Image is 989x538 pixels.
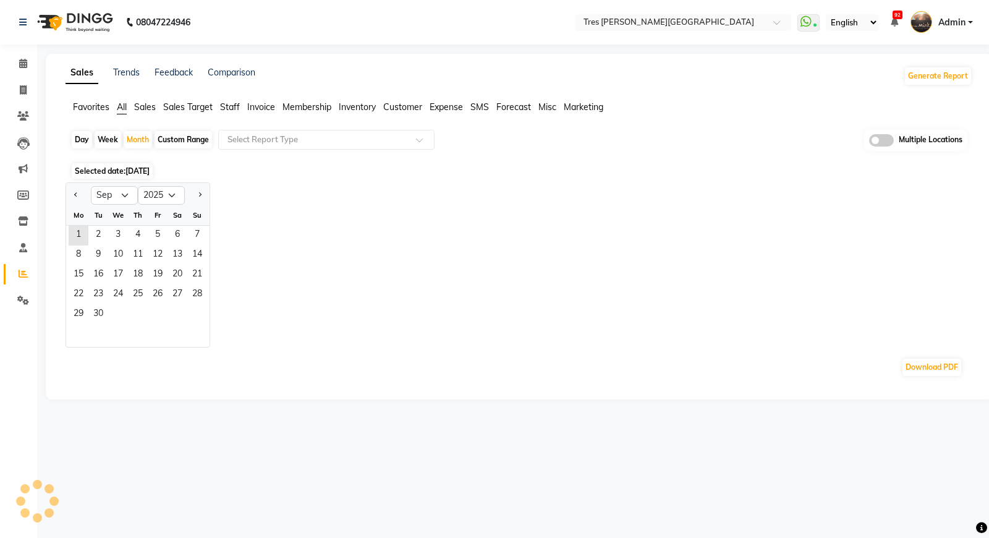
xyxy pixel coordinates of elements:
div: Sa [168,205,187,225]
div: Friday, September 26, 2025 [148,285,168,305]
span: 2 [88,226,108,246]
a: 92 [891,17,898,28]
div: Tuesday, September 2, 2025 [88,226,108,246]
div: Sunday, September 28, 2025 [187,285,207,305]
img: logo [32,5,116,40]
span: 20 [168,265,187,285]
div: Sunday, September 7, 2025 [187,226,207,246]
div: Tu [88,205,108,225]
div: Friday, September 19, 2025 [148,265,168,285]
span: Invoice [247,101,275,113]
div: Su [187,205,207,225]
span: Favorites [73,101,109,113]
span: Admin [938,16,966,29]
div: Thursday, September 18, 2025 [128,265,148,285]
span: Sales [134,101,156,113]
span: 12 [148,246,168,265]
a: Sales [66,62,98,84]
span: 21 [187,265,207,285]
div: Sunday, September 14, 2025 [187,246,207,265]
span: Membership [282,101,331,113]
div: Tuesday, September 16, 2025 [88,265,108,285]
div: Thursday, September 25, 2025 [128,285,148,305]
span: 15 [69,265,88,285]
div: Saturday, September 27, 2025 [168,285,187,305]
span: All [117,101,127,113]
div: Wednesday, September 24, 2025 [108,285,128,305]
span: 92 [893,11,902,19]
div: Monday, September 29, 2025 [69,305,88,325]
button: Generate Report [905,67,971,85]
span: Selected date: [72,163,153,179]
div: Week [95,131,121,148]
div: Month [124,131,152,148]
div: Saturday, September 20, 2025 [168,265,187,285]
div: Monday, September 22, 2025 [69,285,88,305]
div: Saturday, September 6, 2025 [168,226,187,246]
button: Download PDF [902,359,961,376]
div: Fr [148,205,168,225]
span: 9 [88,246,108,265]
span: 17 [108,265,128,285]
span: 29 [69,305,88,325]
span: 27 [168,285,187,305]
select: Select year [138,186,185,205]
span: 6 [168,226,187,246]
div: Monday, September 15, 2025 [69,265,88,285]
span: 1 [69,226,88,246]
span: SMS [470,101,489,113]
span: Misc [538,101,556,113]
div: Saturday, September 13, 2025 [168,246,187,265]
div: Tuesday, September 23, 2025 [88,285,108,305]
b: 08047224946 [136,5,190,40]
span: 22 [69,285,88,305]
span: Forecast [496,101,531,113]
div: Friday, September 12, 2025 [148,246,168,265]
span: 25 [128,285,148,305]
span: 7 [187,226,207,246]
button: Previous month [71,186,81,205]
span: 28 [187,285,207,305]
a: Comparison [208,67,255,78]
span: Inventory [339,101,376,113]
div: Day [72,131,92,148]
div: Friday, September 5, 2025 [148,226,168,246]
a: Trends [113,67,140,78]
div: Thursday, September 11, 2025 [128,246,148,265]
span: 24 [108,285,128,305]
span: 3 [108,226,128,246]
span: Marketing [564,101,603,113]
span: 30 [88,305,108,325]
div: Thursday, September 4, 2025 [128,226,148,246]
span: Expense [430,101,463,113]
button: Next month [195,186,205,205]
a: Feedback [155,67,193,78]
span: 23 [88,285,108,305]
span: 14 [187,246,207,265]
span: Sales Target [163,101,213,113]
span: Staff [220,101,240,113]
span: 4 [128,226,148,246]
div: Wednesday, September 3, 2025 [108,226,128,246]
div: We [108,205,128,225]
div: Monday, September 8, 2025 [69,246,88,265]
div: Monday, September 1, 2025 [69,226,88,246]
span: 19 [148,265,168,285]
span: 10 [108,246,128,265]
div: Wednesday, September 10, 2025 [108,246,128,265]
div: Custom Range [155,131,212,148]
span: 16 [88,265,108,285]
img: Admin [910,11,932,33]
div: Tuesday, September 9, 2025 [88,246,108,265]
span: [DATE] [125,166,150,176]
span: 8 [69,246,88,265]
div: Tuesday, September 30, 2025 [88,305,108,325]
span: Multiple Locations [899,134,962,147]
span: 26 [148,285,168,305]
span: 13 [168,246,187,265]
span: 11 [128,246,148,265]
span: Customer [383,101,422,113]
div: Wednesday, September 17, 2025 [108,265,128,285]
div: Th [128,205,148,225]
div: Mo [69,205,88,225]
